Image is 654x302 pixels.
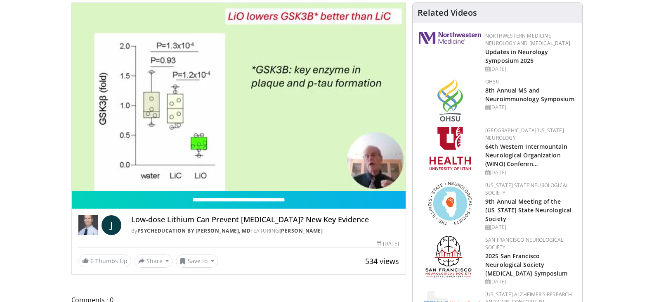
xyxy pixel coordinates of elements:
a: [US_STATE] State Neurological Society [485,182,569,196]
a: San Francisco Neurological Society [485,236,563,251]
div: [DATE] [485,224,576,231]
span: 6 [90,257,94,265]
button: Save to [176,254,218,268]
h4: Related Videos [418,8,477,18]
a: Northwestern Medicine Neurology and [MEDICAL_DATA] [485,32,570,47]
a: Updates in Neurology Symposium 2025 [485,48,548,64]
img: ad8adf1f-d405-434e-aebe-ebf7635c9b5d.png.150x105_q85_autocrop_double_scale_upscale_version-0.2.png [425,236,475,280]
div: [DATE] [485,65,576,73]
img: 71a8b48c-8850-4916-bbdd-e2f3ccf11ef9.png.150x105_q85_autocrop_double_scale_upscale_version-0.2.png [428,182,472,225]
a: 2025 San Francisco Neurological Society [MEDICAL_DATA] Symposium [485,252,567,277]
a: 6 Thumbs Up [78,254,131,267]
div: [DATE] [377,240,399,247]
a: PsychEducation by [PERSON_NAME], MD [137,227,251,234]
div: [DATE] [485,278,576,285]
div: [DATE] [485,104,576,111]
a: OHSU [485,78,500,85]
a: 9th Annual Meeting of the [US_STATE] State Neurological Society [485,197,571,223]
button: Share [135,254,173,268]
span: 534 views [365,256,399,266]
img: da959c7f-65a6-4fcf-a939-c8c702e0a770.png.150x105_q85_autocrop_double_scale_upscale_version-0.2.png [437,78,463,121]
a: J [102,215,121,235]
a: 8th Annual MS and Neuroimmunology Symposium [485,86,574,103]
div: [DATE] [485,169,576,176]
img: 2a462fb6-9365-492a-ac79-3166a6f924d8.png.150x105_q85_autocrop_double_scale_upscale_version-0.2.jpg [419,32,481,44]
a: [GEOGRAPHIC_DATA][US_STATE] Neurology [485,127,564,141]
div: By FEATURING [131,227,399,235]
a: 64th Western Intermountain Neurological Organization (WINO) Conferen… [485,143,567,168]
video-js: Video Player [72,3,406,191]
img: PsychEducation by James Phelps, MD [78,215,98,235]
img: f6362829-b0a3-407d-a044-59546adfd345.png.150x105_q85_autocrop_double_scale_upscale_version-0.2.png [430,127,471,170]
a: [PERSON_NAME] [279,227,323,234]
h4: Low-dose Lithium Can Prevent [MEDICAL_DATA]? New Key Evidence [131,215,399,224]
